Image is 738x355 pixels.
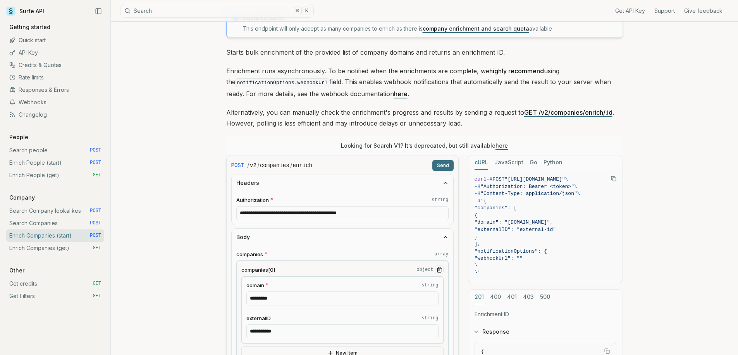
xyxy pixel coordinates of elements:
[468,322,623,342] button: Response
[93,172,101,178] span: GET
[90,208,101,214] span: POST
[684,7,723,15] a: Give feedback
[250,162,256,169] code: v2
[246,282,264,289] span: domain
[507,290,517,304] button: 401
[6,23,53,31] p: Getting started
[93,245,101,251] span: GET
[6,242,104,254] a: Enrich Companies (get) GET
[6,5,44,17] a: Surfe API
[90,147,101,153] span: POST
[530,155,537,170] button: Go
[6,133,31,141] p: People
[540,290,550,304] button: 500
[416,267,433,273] code: object
[475,205,517,211] span: "companies": [
[475,310,616,318] p: Enrichment ID
[93,281,101,287] span: GET
[90,160,101,166] span: POST
[257,162,259,169] span: /
[487,176,493,182] span: -X
[6,205,104,217] a: Search Company lookalikes POST
[226,65,623,99] p: Enrichment runs asynchronously. To be notified when the enrichments are complete, we using the fi...
[6,84,104,96] a: Responses & Errors
[523,290,534,304] button: 403
[577,191,580,196] span: \
[231,162,244,169] span: POST
[492,176,504,182] span: POST
[475,212,478,218] span: {
[490,290,501,304] button: 400
[6,267,28,274] p: Other
[475,248,547,254] span: "notificationOptions": {
[435,265,444,274] button: Remove Item
[341,142,508,150] p: Looking for Search V1? It’s deprecated, but still available
[475,290,484,304] button: 201
[6,169,104,181] a: Enrich People (get) GET
[6,96,104,109] a: Webhooks
[93,293,101,299] span: GET
[6,277,104,290] a: Get credits GET
[6,34,104,47] a: Quick start
[475,191,481,196] span: -H
[434,251,448,257] code: array
[475,198,481,204] span: -d
[226,47,623,58] p: Starts bulk enrichment of the provided list of company domains and returns an enrichment ID.
[432,197,448,203] code: string
[475,227,556,233] span: "externalID": "external-id"
[232,174,453,191] button: Headers
[90,233,101,239] span: POST
[236,196,269,204] span: Authorization
[475,176,487,182] span: curl
[246,315,271,322] span: externalID
[6,194,38,202] p: Company
[6,47,104,59] a: API Key
[303,7,311,15] kbd: K
[475,255,523,261] span: "webhookUrl": ""
[480,191,577,196] span: "Content-Type: application/json"
[565,176,568,182] span: \
[494,155,523,170] button: JavaScript
[93,5,104,17] button: Collapse Sidebar
[421,315,438,321] code: string
[247,162,249,169] span: /
[394,90,408,98] a: here
[6,144,104,157] a: Search people POST
[505,176,565,182] span: "[URL][DOMAIN_NAME]"
[480,198,487,204] span: '{
[6,71,104,84] a: Rate limits
[475,234,478,240] span: }
[423,25,529,32] a: company enrichment and search quota
[524,109,612,116] a: GET /v2/companies/enrich/:id
[481,349,484,355] span: {
[293,7,301,15] kbd: ⌘
[615,7,645,15] a: Get API Key
[475,263,478,269] span: }
[241,266,275,274] span: companies[0]
[120,4,314,18] button: Search⌘K
[236,251,263,258] span: companies
[236,78,329,87] code: notificationOptions.webhookUrl
[6,229,104,242] a: Enrich Companies (start) POST
[475,219,553,225] span: "domain": "[DOMAIN_NAME]",
[475,155,488,170] button: cURL
[293,162,312,169] code: enrich
[475,241,481,247] span: ],
[232,229,453,246] button: Body
[90,220,101,226] span: POST
[475,184,481,190] span: -H
[432,160,454,171] button: Send
[574,184,577,190] span: \
[6,290,104,302] a: Get Filters GET
[608,173,619,184] button: Copy Text
[6,217,104,229] a: Search Companies POST
[421,282,438,288] code: string
[495,142,508,149] a: here
[475,270,481,276] span: }'
[654,7,675,15] a: Support
[243,25,618,33] p: This endpoint will only accept as many companies to enrich as there is available
[6,157,104,169] a: Enrich People (start) POST
[290,162,292,169] span: /
[544,155,563,170] button: Python
[6,59,104,71] a: Credits & Quotas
